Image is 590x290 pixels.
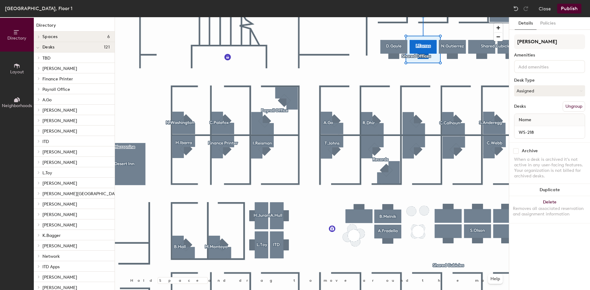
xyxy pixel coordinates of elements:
[513,206,586,217] div: Removes all associated reservation and assignment information
[42,45,54,50] span: Desks
[42,129,77,134] span: [PERSON_NAME]
[42,222,77,228] span: [PERSON_NAME]
[517,63,572,70] input: Add amenities
[488,274,503,284] button: Help
[539,4,551,14] button: Close
[42,87,70,92] span: Payroll Office
[509,196,590,223] button: DeleteRemoves all associated reservation and assignment information
[537,17,559,30] button: Policies
[42,170,52,176] span: L.Toy
[7,36,26,41] span: Directory
[42,34,58,39] span: Spaces
[42,181,77,186] span: [PERSON_NAME]
[34,22,115,32] h1: Directory
[42,139,49,144] span: ITD
[523,6,529,12] img: Redo
[42,76,73,82] span: Finance Printer
[513,6,519,12] img: Undo
[2,103,32,108] span: Neighborhoods
[514,78,585,83] div: Desk Type
[42,202,77,207] span: [PERSON_NAME]
[42,243,77,249] span: [PERSON_NAME]
[42,254,60,259] span: Network
[515,17,537,30] button: Details
[42,108,77,113] span: [PERSON_NAME]
[514,157,585,179] div: When a desk is archived it's not active in any user-facing features. Your organization is not bil...
[514,104,526,109] div: Desks
[10,69,24,75] span: Layout
[42,191,120,196] span: [PERSON_NAME][GEOGRAPHIC_DATA]
[5,5,73,12] div: [GEOGRAPHIC_DATA], Floor 1
[42,275,77,280] span: [PERSON_NAME]
[104,45,110,50] span: 121
[509,184,590,196] button: Duplicate
[42,118,77,123] span: [PERSON_NAME]
[522,149,538,153] div: Archive
[42,212,77,217] span: [PERSON_NAME]
[557,4,581,14] button: Publish
[516,114,534,126] span: Name
[42,66,77,71] span: [PERSON_NAME]
[42,97,52,102] span: A.Go
[516,128,584,137] input: Unnamed desk
[42,264,60,269] span: ITD Apps
[42,149,77,155] span: [PERSON_NAME]
[514,85,585,96] button: Assigned
[42,56,50,61] span: TBD
[42,233,61,238] span: K.Bagger
[107,34,110,39] span: 6
[42,160,77,165] span: [PERSON_NAME]
[514,53,585,58] div: Amenities
[563,101,585,112] button: Ungroup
